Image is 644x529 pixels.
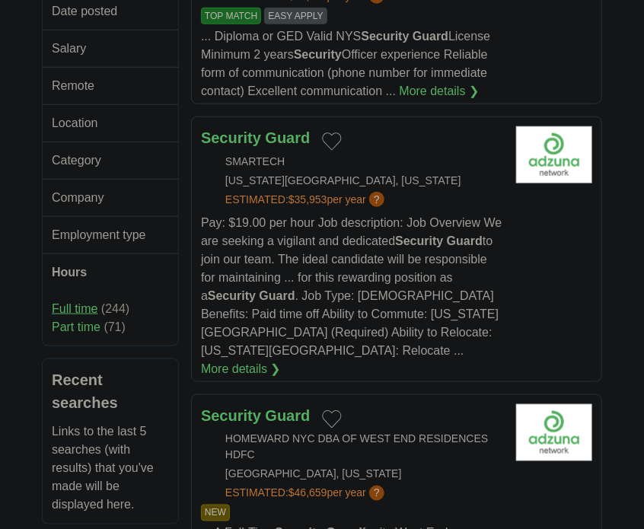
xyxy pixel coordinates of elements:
[43,104,178,142] a: Location
[413,30,448,43] strong: Guard
[201,407,261,424] strong: Security
[52,114,158,132] h2: Location
[201,129,310,146] a: Security Guard
[447,234,483,247] strong: Guard
[52,189,158,207] h2: Company
[43,142,178,179] a: Category
[395,234,443,247] strong: Security
[361,30,409,43] strong: Security
[369,192,384,207] span: ?
[294,48,342,61] strong: Security
[201,173,504,189] div: [US_STATE][GEOGRAPHIC_DATA], [US_STATE]
[52,368,169,414] h2: Recent searches
[369,486,384,501] span: ?
[201,360,281,378] a: More details ❯
[266,407,311,424] strong: Guard
[264,8,327,24] span: EASY APPLY
[201,216,502,357] span: Pay: $19.00 per hour Job description: Job Overview We are seeking a vigilant and dedicated to joi...
[52,423,169,515] p: Links to the last 5 searches (with results) that you've made will be displayed here.
[516,126,592,183] img: Company logo
[208,289,256,302] strong: Security
[43,216,178,253] a: Employment type
[225,192,387,208] a: ESTIMATED:$35,953per year?
[201,154,504,170] div: SMARTECH
[52,40,158,58] h2: Salary
[52,320,100,333] a: Part time
[201,8,261,24] span: TOP MATCH
[201,467,504,483] div: [GEOGRAPHIC_DATA], [US_STATE]
[322,410,342,429] button: Add to favorite jobs
[52,302,97,315] a: Full time
[201,505,230,521] span: NEW
[52,2,158,21] h2: Date posted
[201,30,490,97] span: ... Diploma or GED Valid NYS License Minimum 2 years Officer experience Reliable form of communic...
[101,302,129,315] span: (244)
[400,82,480,100] a: More details ❯
[52,263,158,282] h2: Hours
[43,30,178,67] a: Salary
[201,129,261,146] strong: Security
[52,226,158,244] h2: Employment type
[201,432,504,464] div: HOMEWARD NYC DBA OF WEST END RESIDENCES HDFC
[52,77,158,95] h2: Remote
[516,404,592,461] img: Company logo
[43,253,178,291] a: Hours
[52,151,158,170] h2: Category
[289,487,327,499] span: $46,659
[104,320,125,333] span: (71)
[43,179,178,216] a: Company
[322,132,342,151] button: Add to favorite jobs
[260,289,295,302] strong: Guard
[43,67,178,104] a: Remote
[289,193,327,206] span: $35,953
[201,407,310,424] a: Security Guard
[225,486,387,502] a: ESTIMATED:$46,659per year?
[266,129,311,146] strong: Guard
